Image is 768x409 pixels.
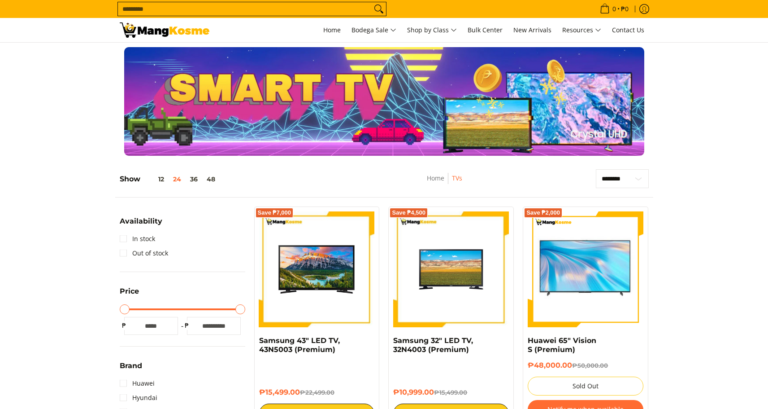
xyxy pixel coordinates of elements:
[607,18,649,42] a: Contact Us
[558,18,606,42] a: Resources
[468,26,503,34] span: Bulk Center
[562,25,601,36] span: Resources
[120,321,129,330] span: ₱
[403,18,461,42] a: Shop by Class
[120,362,142,369] span: Brand
[528,377,643,396] button: Sold Out
[323,26,341,34] span: Home
[372,2,386,16] button: Search
[528,216,643,322] img: huawei-s-65-inch-4k-lcd-display-tv-full-view-mang-kosme
[202,176,220,183] button: 48
[427,174,444,182] a: Home
[392,210,425,215] span: Save ₱4,500
[120,246,168,260] a: Out of stock
[509,18,556,42] a: New Arrivals
[393,336,473,354] a: Samsung 32" LED TV, 32N4003 (Premium)
[120,288,139,302] summary: Open
[351,25,396,36] span: Bodega Sale
[120,22,209,38] img: TVs - Premium Television Brands l Mang Kosme
[169,176,186,183] button: 24
[120,175,220,184] h5: Show
[393,211,509,327] img: samsung-32-inch-led-tv-full-view-mang-kosme
[120,288,139,295] span: Price
[620,6,630,12] span: ₱0
[434,389,467,396] del: ₱15,499.00
[528,336,596,354] a: Huawei 65" Vision S (Premium)
[611,6,617,12] span: 0
[597,4,631,14] span: •
[140,176,169,183] button: 12
[259,336,340,354] a: Samsung 43" LED TV, 43N5003 (Premium)
[259,211,375,327] img: samsung-43-inch-led-tv-full-view- mang-kosme
[120,362,142,376] summary: Open
[347,18,401,42] a: Bodega Sale
[513,26,551,34] span: New Arrivals
[186,176,202,183] button: 36
[120,218,162,225] span: Availability
[463,18,507,42] a: Bulk Center
[393,388,509,397] h6: ₱10,999.00
[572,362,608,369] del: ₱50,000.00
[258,210,291,215] span: Save ₱7,000
[526,210,560,215] span: Save ₱2,000
[120,376,155,391] a: Huawei
[218,18,649,42] nav: Main Menu
[612,26,644,34] span: Contact Us
[452,174,462,182] a: TVs
[259,388,375,397] h6: ₱15,499.00
[120,218,162,232] summary: Open
[120,391,157,405] a: Hyundai
[376,173,513,193] nav: Breadcrumbs
[120,232,155,246] a: In stock
[407,25,457,36] span: Shop by Class
[528,361,643,370] h6: ₱48,000.00
[300,389,334,396] del: ₱22,499.00
[319,18,345,42] a: Home
[182,321,191,330] span: ₱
